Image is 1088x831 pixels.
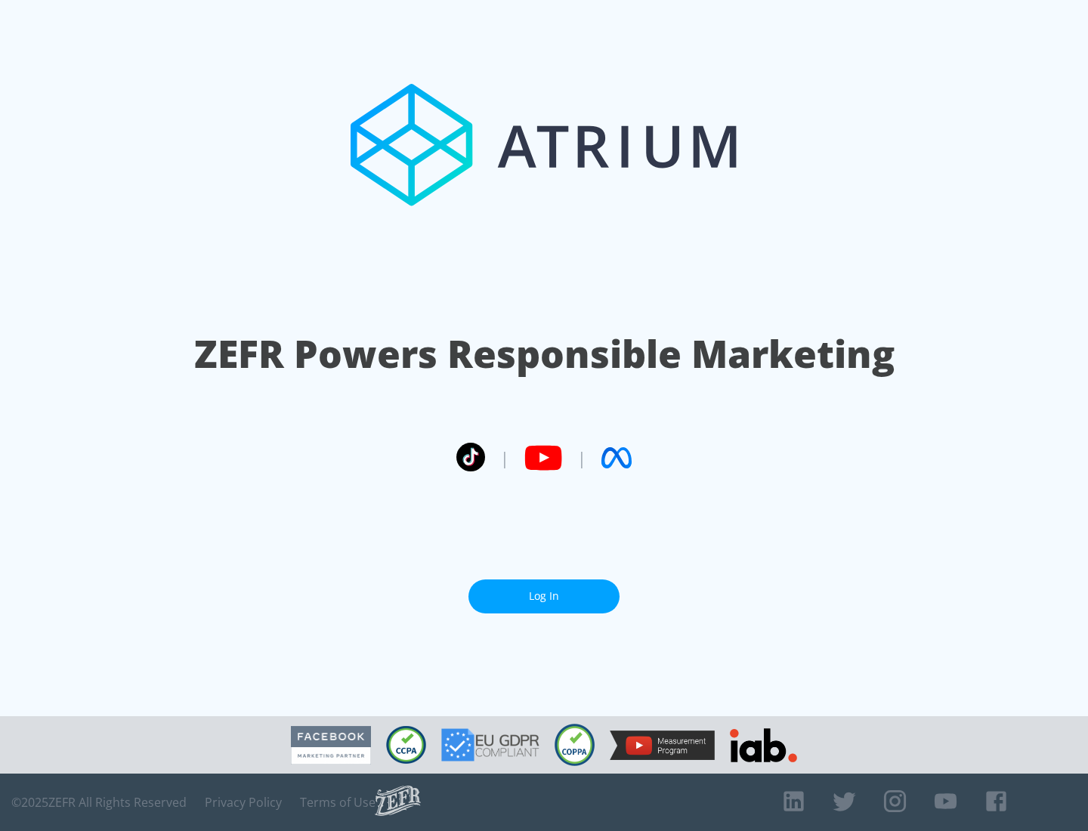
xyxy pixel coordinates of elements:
a: Privacy Policy [205,795,282,810]
img: YouTube Measurement Program [610,731,715,760]
span: | [500,446,509,469]
a: Log In [468,579,620,613]
span: © 2025 ZEFR All Rights Reserved [11,795,187,810]
img: IAB [730,728,797,762]
img: GDPR Compliant [441,728,539,761]
img: Facebook Marketing Partner [291,726,371,765]
span: | [577,446,586,469]
img: COPPA Compliant [555,724,595,766]
a: Terms of Use [300,795,376,810]
h1: ZEFR Powers Responsible Marketing [194,328,895,380]
img: CCPA Compliant [386,726,426,764]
